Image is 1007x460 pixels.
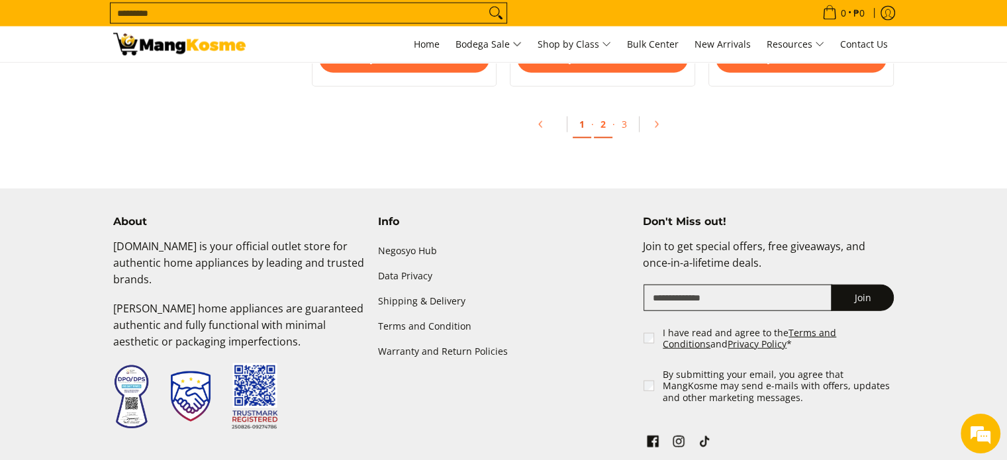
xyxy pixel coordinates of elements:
a: Terms and Condition [378,314,630,339]
p: Join to get special offers, free giveaways, and once-in-a-lifetime deals. [642,238,894,285]
p: [PERSON_NAME] home appliances are guaranteed authentic and fully functional with minimal aestheti... [113,300,365,363]
a: See Mang Kosme on Facebook [644,432,662,455]
nav: Main Menu [259,26,894,62]
button: Join [831,285,894,311]
span: • [818,6,869,21]
a: Privacy Policy [728,338,787,350]
a: New Arrivals [688,26,757,62]
h4: Info [378,215,630,228]
span: 0 [839,9,848,18]
a: Warranty and Return Policies [378,339,630,364]
a: See Mang Kosme on Instagram [669,432,688,455]
button: Search [485,3,506,23]
p: [DOMAIN_NAME] is your official outlet store for authentic home appliances by leading and trusted ... [113,238,365,300]
a: Data Privacy [378,263,630,289]
label: I have read and agree to the and * [663,327,895,350]
h4: Don't Miss out! [642,215,894,228]
a: Contact Us [834,26,894,62]
span: · [591,118,594,130]
a: 1 [573,111,591,138]
a: Home [407,26,446,62]
span: Contact Us [840,38,888,50]
a: Shipping & Delivery [378,289,630,314]
span: Resources [767,36,824,53]
span: Home [414,38,440,50]
ul: Pagination [305,107,901,149]
a: Resources [760,26,831,62]
a: Negosyo Hub [378,238,630,263]
span: Shop by Class [538,36,611,53]
span: Bodega Sale [456,36,522,53]
span: Bulk Center [627,38,679,50]
span: New Arrivals [695,38,751,50]
span: ₱0 [851,9,867,18]
a: See Mang Kosme on TikTok [695,432,714,455]
a: 3 [615,111,634,137]
img: Bodega Sale Refrigerator l Mang Kosme: Home Appliances Warehouse Sale | Page 2 [113,33,246,56]
a: Bodega Sale [449,26,528,62]
img: Trustmark Seal [171,371,211,422]
img: Trustmark QR [232,363,278,430]
a: Terms and Conditions [663,326,836,351]
a: Bulk Center [620,26,685,62]
img: Data Privacy Seal [113,364,150,430]
h4: About [113,215,365,228]
span: · [612,118,615,130]
a: 2 [594,111,612,138]
label: By submitting your email, you agree that MangKosme may send e-mails with offers, updates and othe... [663,369,895,404]
a: Shop by Class [531,26,618,62]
